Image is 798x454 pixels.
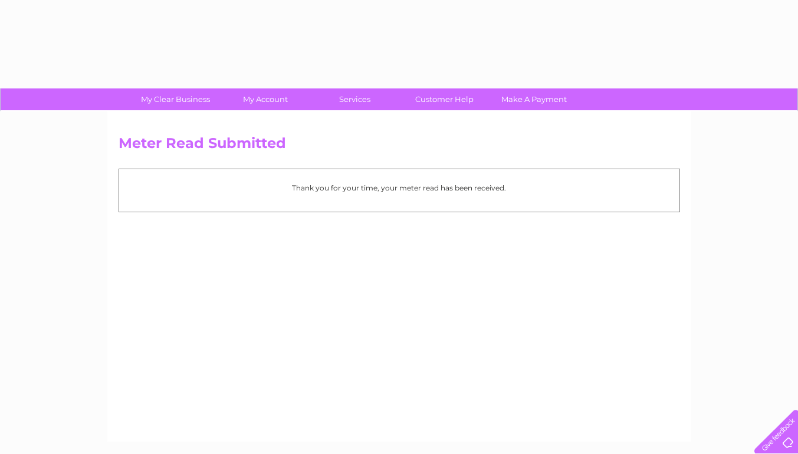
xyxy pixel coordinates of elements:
[119,135,680,157] h2: Meter Read Submitted
[127,88,224,110] a: My Clear Business
[306,88,403,110] a: Services
[396,88,493,110] a: Customer Help
[216,88,314,110] a: My Account
[125,182,674,193] p: Thank you for your time, your meter read has been received.
[485,88,583,110] a: Make A Payment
